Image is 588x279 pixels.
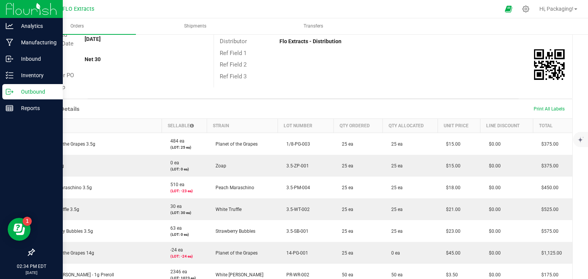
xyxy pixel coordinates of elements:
[212,141,258,147] span: Planet of the Grapes
[537,272,559,277] span: $175.00
[167,225,182,231] span: 63 ea
[6,71,13,79] inline-svg: Inventory
[338,207,353,212] span: 25 ea
[6,39,13,46] inline-svg: Manufacturing
[220,73,247,80] span: Ref Field 3
[283,229,309,234] span: 3.5-SB-001
[534,49,565,80] img: Scan me!
[533,119,572,133] th: Total
[6,104,13,112] inline-svg: Reports
[338,185,353,190] span: 25 ea
[387,207,403,212] span: 25 ea
[485,207,501,212] span: $0.00
[167,188,203,194] p: (LOT: -23 ea)
[283,141,310,147] span: 1/8-PG-003
[442,272,458,277] span: $3.50
[18,18,136,34] a: Orders
[485,163,501,169] span: $0.00
[39,250,94,256] span: Planet of the Grapes 14g
[500,2,517,16] span: Open Ecommerce Menu
[485,185,501,190] span: $0.00
[383,119,438,133] th: Qty Allocated
[283,250,308,256] span: 14-PG-001
[167,138,185,144] span: 484 ea
[3,263,59,270] p: 02:34 PM EDT
[283,163,309,169] span: 3.5-ZP-001
[387,272,403,277] span: 50 ea
[387,229,403,234] span: 25 ea
[85,36,101,42] strong: [DATE]
[167,253,203,259] p: (LOT: -24 ea)
[167,269,187,274] span: 2346 ea
[220,50,247,57] span: Ref Field 1
[13,104,59,113] p: Reports
[442,250,461,256] span: $45.00
[521,5,531,13] div: Manage settings
[212,229,255,234] span: Strawberry Bubbles
[283,272,309,277] span: PR-WR-002
[167,232,203,237] p: (LOT: 0 ea)
[338,250,353,256] span: 25 ea
[162,119,207,133] th: Sellable
[338,163,353,169] span: 25 ea
[8,218,31,241] iframe: Resource center
[13,21,59,31] p: Analytics
[6,22,13,30] inline-svg: Analytics
[537,141,559,147] span: $375.00
[338,141,353,147] span: 25 ea
[485,229,501,234] span: $0.00
[283,207,310,212] span: 3.5-WT-002
[387,141,403,147] span: 25 ea
[537,185,559,190] span: $450.00
[537,163,559,169] span: $375.00
[23,217,32,226] iframe: Resource center unread badge
[167,210,203,216] p: (LOT: 30 ea)
[212,163,226,169] span: Zoap
[485,272,501,277] span: $0.00
[255,18,372,34] a: Transfers
[167,144,203,150] p: (LOT: 25 ea)
[167,166,203,172] p: (LOT: 0 ea)
[480,119,533,133] th: Line Discount
[13,38,59,47] p: Manufacturing
[62,6,94,12] span: FLO Extracts
[220,38,247,45] span: Distributor
[13,87,59,96] p: Outbound
[442,229,461,234] span: $23.00
[283,185,310,190] span: 3.5-PM-004
[534,106,565,112] span: Print All Labels
[137,18,254,34] a: Shipments
[387,250,400,256] span: 0 ea
[438,119,480,133] th: Unit Price
[13,71,59,80] p: Inventory
[6,88,13,96] inline-svg: Outbound
[278,119,334,133] th: Lot Number
[167,204,182,209] span: 30 ea
[442,141,461,147] span: $15.00
[212,185,254,190] span: Peach Maraschino
[212,207,242,212] span: White Truffle
[60,23,94,29] span: Orders
[387,163,403,169] span: 25 ea
[442,207,461,212] span: $21.00
[279,38,341,44] strong: Flo Extracts - Distribution
[537,207,559,212] span: $525.00
[534,49,565,80] qrcode: 00000583
[220,61,247,68] span: Ref Field 2
[174,23,217,29] span: Shipments
[537,229,559,234] span: $575.00
[338,229,353,234] span: 25 ea
[485,141,501,147] span: $0.00
[212,272,263,277] span: White [PERSON_NAME]
[333,119,382,133] th: Qty Ordered
[167,247,183,253] span: -24 ea
[85,56,101,62] strong: Net 30
[6,55,13,63] inline-svg: Inbound
[442,163,461,169] span: $15.00
[3,270,59,276] p: [DATE]
[338,272,353,277] span: 50 ea
[13,54,59,63] p: Inbound
[167,182,185,187] span: 510 ea
[537,250,562,256] span: $1,125.00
